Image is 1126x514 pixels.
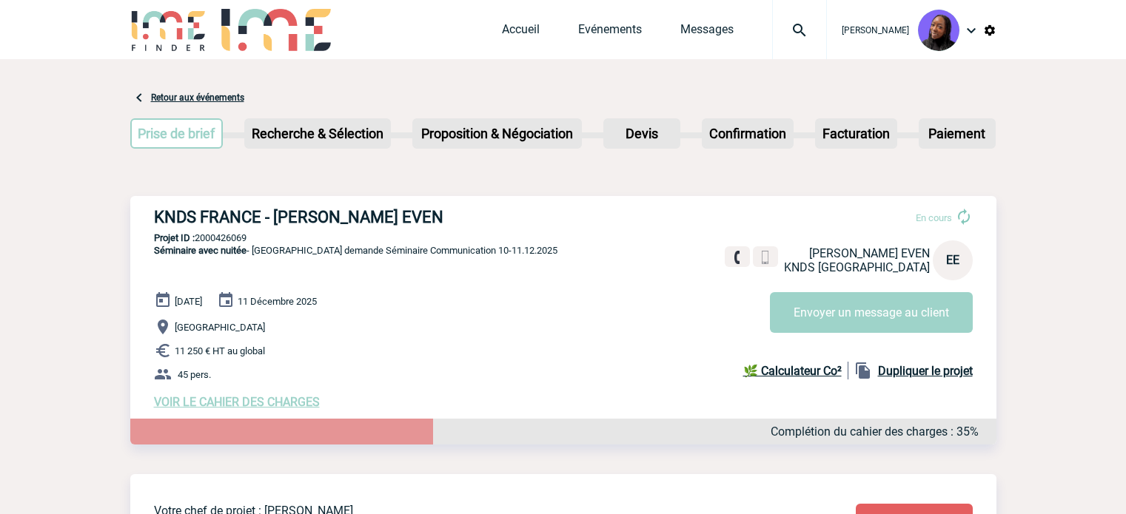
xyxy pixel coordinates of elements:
[842,25,909,35] span: [PERSON_NAME]
[784,260,930,274] span: KNDS [GEOGRAPHIC_DATA]
[154,395,320,409] a: VOIR LE CAHIER DES CHARGES
[175,296,202,307] span: [DATE]
[238,296,317,307] span: 11 Décembre 2025
[605,120,679,147] p: Devis
[854,362,872,379] img: file_copy-black-24dp.png
[578,22,642,43] a: Evénements
[703,120,792,147] p: Confirmation
[502,22,540,43] a: Accueil
[743,362,848,379] a: 🌿 Calculateur Co²
[151,92,244,103] a: Retour aux événements
[731,251,744,264] img: fixe.png
[154,232,195,243] b: Projet ID :
[759,251,772,264] img: portable.png
[916,212,952,223] span: En cours
[154,245,557,256] span: - [GEOGRAPHIC_DATA] demande Séminaire Communication 10-11.12.2025
[130,232,996,243] p: 2000426069
[246,120,389,147] p: Recherche & Sélection
[946,253,959,267] span: EE
[130,9,207,51] img: IME-Finder
[878,364,973,378] b: Dupliquer le projet
[175,345,265,356] span: 11 250 € HT au global
[817,120,896,147] p: Facturation
[809,246,930,260] span: [PERSON_NAME] EVEN
[154,245,247,256] span: Séminaire avec nuitée
[743,364,842,378] b: 🌿 Calculateur Co²
[154,208,598,226] h3: KNDS FRANCE - [PERSON_NAME] EVEN
[920,120,994,147] p: Paiement
[178,369,211,380] span: 45 pers.
[770,292,973,333] button: Envoyer un message au client
[680,22,734,43] a: Messages
[175,322,265,333] span: [GEOGRAPHIC_DATA]
[132,120,222,147] p: Prise de brief
[918,10,959,51] img: 131349-0.png
[414,120,580,147] p: Proposition & Négociation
